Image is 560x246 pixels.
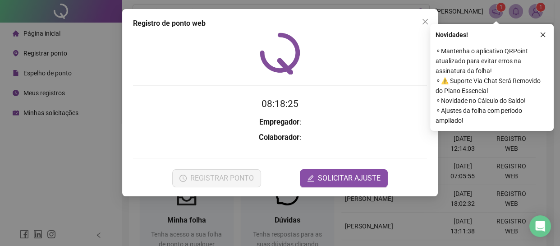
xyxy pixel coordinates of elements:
[318,173,381,184] span: SOLICITAR AJUSTE
[262,98,298,109] time: 08:18:25
[307,175,314,182] span: edit
[436,106,548,125] span: ⚬ Ajustes da folha com período ampliado!
[436,30,468,40] span: Novidades !
[436,46,548,76] span: ⚬ Mantenha o aplicativo QRPoint atualizado para evitar erros na assinatura da folha!
[259,133,299,142] strong: Colaborador
[418,14,432,29] button: Close
[436,76,548,96] span: ⚬ ⚠️ Suporte Via Chat Será Removido do Plano Essencial
[422,18,429,25] span: close
[133,132,427,144] h3: :
[172,169,261,187] button: REGISTRAR PONTO
[436,96,548,106] span: ⚬ Novidade no Cálculo do Saldo!
[259,118,299,126] strong: Empregador
[133,18,427,29] div: Registro de ponto web
[260,32,300,74] img: QRPoint
[540,32,546,38] span: close
[529,215,551,237] div: Open Intercom Messenger
[300,169,388,187] button: editSOLICITAR AJUSTE
[133,116,427,128] h3: :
